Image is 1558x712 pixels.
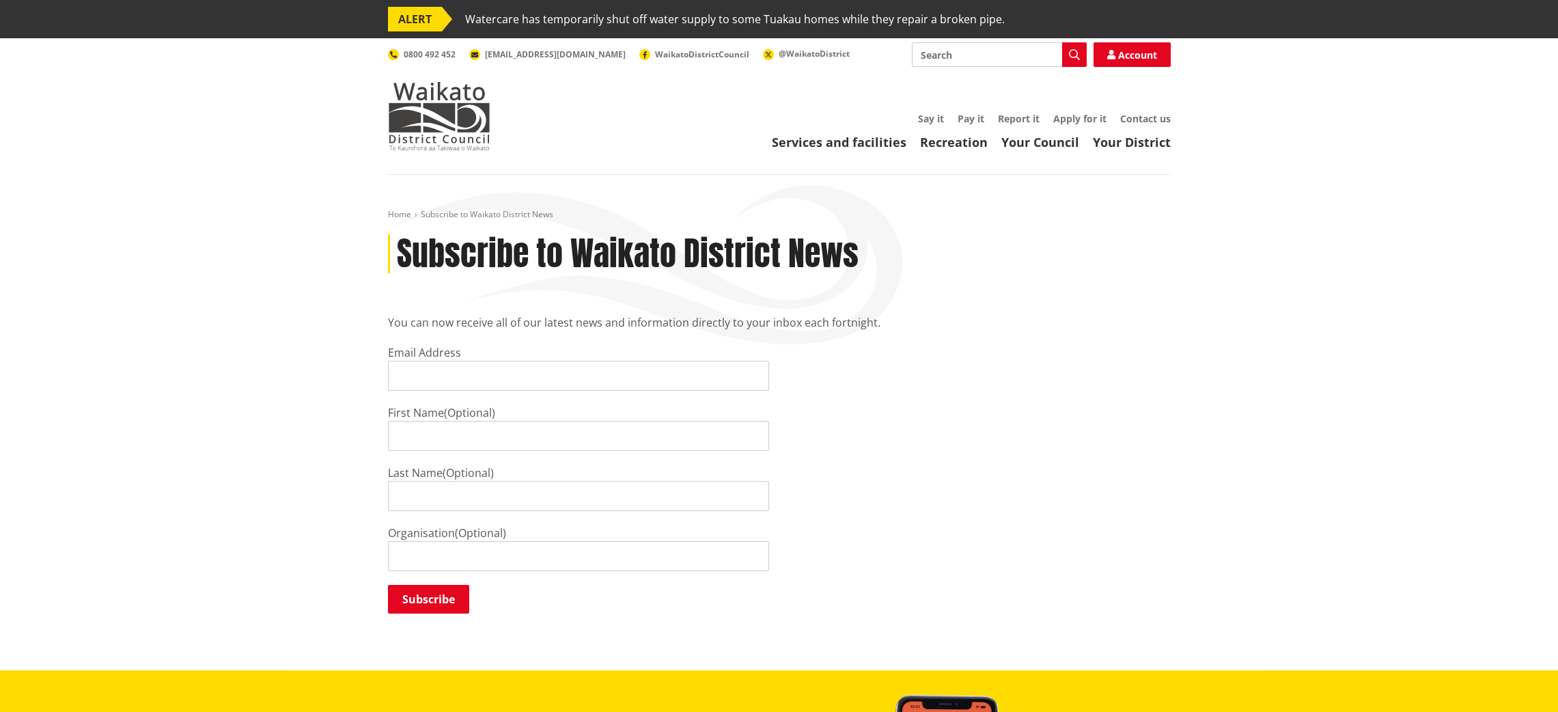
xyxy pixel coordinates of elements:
[388,7,442,31] span: ALERT
[388,525,455,540] label: Organisation
[639,49,749,60] a: WaikatoDistrictCouncil
[388,209,1171,221] nav: breadcrumb
[1495,655,1544,704] iframe: Messenger Launcher
[1120,112,1171,125] a: Contact us
[469,49,626,60] a: [EMAIL_ADDRESS][DOMAIN_NAME]
[998,112,1040,125] a: Report it
[421,208,553,220] span: Subscribe to Waikato District News
[958,112,984,125] a: Pay it
[1094,42,1171,67] a: Account
[912,42,1087,67] input: Search input
[763,48,850,59] a: @WaikatoDistrict
[388,465,443,480] label: Last Name
[465,7,1005,31] span: Watercare has temporarily shut off water supply to some Tuakau homes while they repair a broken p...
[397,234,859,274] h1: Subscribe to Waikato District News
[485,49,626,60] span: [EMAIL_ADDRESS][DOMAIN_NAME]
[388,82,490,150] img: Waikato District Council - Te Kaunihera aa Takiwaa o Waikato
[388,345,461,360] label: Email Address
[455,525,506,540] span: (Optional)
[1093,134,1171,150] a: Your District
[1001,134,1079,150] a: Your Council
[388,585,469,614] input: Subscribe
[779,48,850,59] span: @WaikatoDistrict
[772,134,906,150] a: Services and facilities
[1053,112,1107,125] a: Apply for it
[388,49,456,60] a: 0800 492 452
[444,405,495,420] span: (Optional)
[918,112,944,125] a: Say it
[388,208,411,220] a: Home
[920,134,988,150] a: Recreation
[388,314,1171,331] p: You can now receive all of our latest news and information directly to your inbox each fortnight.
[388,405,444,420] label: First Name
[443,465,494,480] span: (Optional)
[404,49,456,60] span: 0800 492 452
[655,49,749,60] span: WaikatoDistrictCouncil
